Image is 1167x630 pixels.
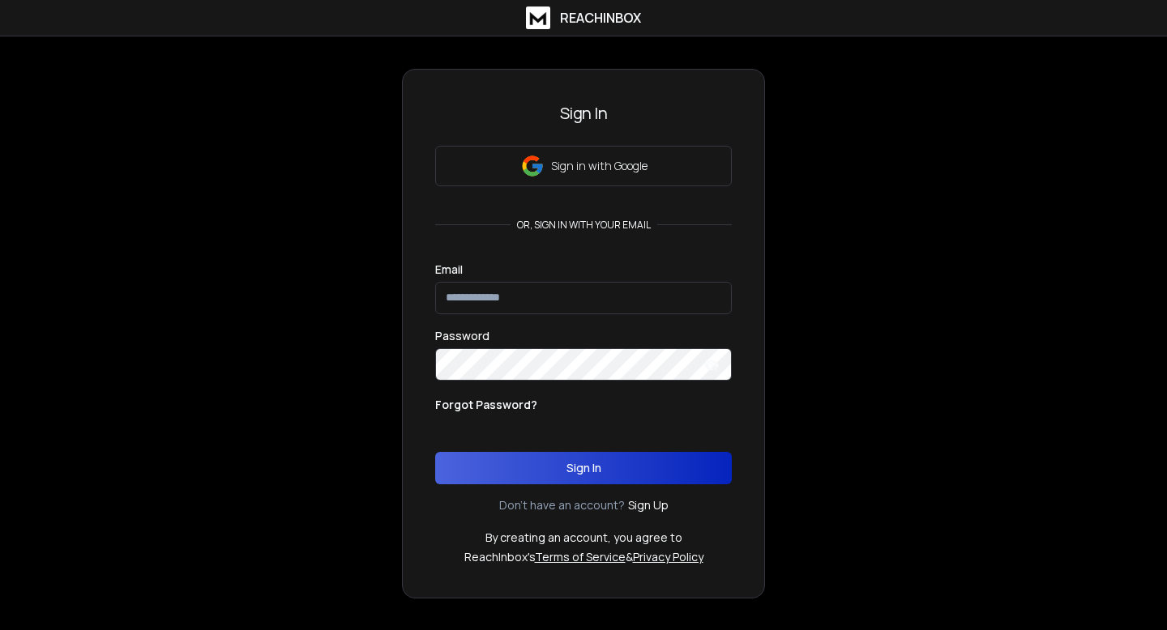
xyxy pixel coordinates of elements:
p: Don't have an account? [499,497,625,513]
label: Email [435,264,463,275]
h3: Sign In [435,102,732,125]
a: Terms of Service [535,549,626,564]
h1: ReachInbox [560,8,641,28]
button: Sign in with Google [435,146,732,186]
p: or, sign in with your email [511,219,657,232]
p: Sign in with Google [551,158,648,174]
a: Privacy Policy [633,549,703,564]
button: Sign In [435,452,732,484]
p: By creating an account, you agree to [485,530,682,546]
a: ReachInbox [526,6,641,29]
img: logo [526,6,550,29]
a: Sign Up [628,497,669,513]
label: Password [435,330,489,342]
p: ReachInbox's & [464,549,703,565]
p: Forgot Password? [435,397,537,413]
